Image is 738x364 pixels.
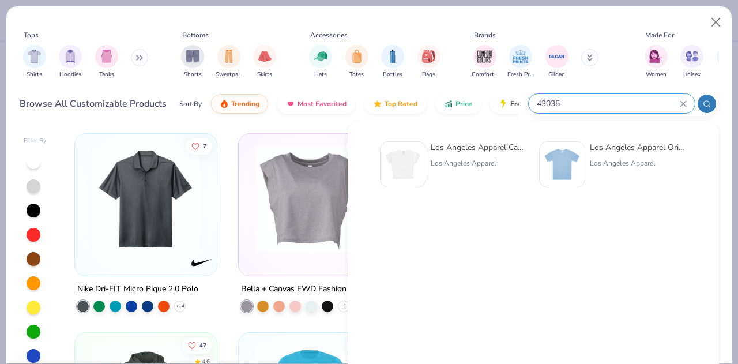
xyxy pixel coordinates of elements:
[351,50,363,63] img: Totes Image
[59,70,81,79] span: Hoodies
[250,145,369,253] img: c768ab5a-8da2-4a2e-b8dd-29752a77a1e5
[373,99,382,108] img: TopRated.gif
[216,45,242,79] div: filter for Sweatpants
[364,94,426,114] button: Top Rated
[431,141,528,153] div: Los Angeles Apparel Cap Sleeve Baby Rib Crop Top
[220,99,229,108] img: trending.gif
[383,70,402,79] span: Bottles
[385,147,421,182] img: b0603986-75a5-419a-97bc-283c66fe3a23
[77,282,198,297] div: Nike Dri-FIT Micro Pique 2.0 Polo
[381,45,404,79] button: filter button
[649,50,662,63] img: Women Image
[200,342,207,348] span: 47
[309,45,332,79] div: filter for Hats
[241,282,378,297] div: Bella + Canvas FWD Fashion Women's Festival Crop Tank
[186,138,213,154] button: Like
[24,30,39,40] div: Tops
[507,70,534,79] span: Fresh Prints
[490,94,623,114] button: Fresh Prints Flash
[417,45,440,79] button: filter button
[455,99,472,108] span: Price
[435,94,481,114] button: Price
[181,45,204,79] button: filter button
[253,45,276,79] div: filter for Skirts
[346,138,376,154] button: Like
[190,251,213,274] img: Nike logo
[216,45,242,79] button: filter button
[680,45,703,79] div: filter for Unisex
[385,99,417,108] span: Top Rated
[346,337,376,353] button: Like
[179,99,202,109] div: Sort By
[645,45,668,79] button: filter button
[181,45,204,79] div: filter for Shorts
[216,70,242,79] span: Sweatpants
[686,50,699,63] img: Unisex Image
[544,147,580,182] img: a68feba3-958f-4a65-b8f8-43e994c2eb1d
[59,45,82,79] button: filter button
[59,45,82,79] div: filter for Hoodies
[341,303,347,310] span: + 1
[20,97,167,111] div: Browse All Customizable Products
[27,70,42,79] span: Shirts
[472,70,498,79] span: Comfort Colors
[176,303,184,310] span: + 14
[510,99,570,108] span: Fresh Prints Flash
[645,45,668,79] div: filter for Women
[345,45,368,79] div: filter for Totes
[277,94,355,114] button: Most Favorited
[204,143,207,149] span: 7
[474,30,496,40] div: Brands
[100,50,113,63] img: Tanks Image
[86,145,205,253] img: 21fda654-1eb2-4c2c-b188-be26a870e180
[223,50,235,63] img: Sweatpants Image
[422,50,435,63] img: Bags Image
[310,30,348,40] div: Accessories
[309,45,332,79] button: filter button
[314,70,327,79] span: Hats
[431,158,528,168] div: Los Angeles Apparel
[23,45,46,79] div: filter for Shirts
[548,48,566,65] img: Gildan Image
[683,70,701,79] span: Unisex
[705,12,727,33] button: Close
[349,70,364,79] span: Totes
[64,50,77,63] img: Hoodies Image
[472,45,498,79] button: filter button
[95,45,118,79] button: filter button
[499,99,508,108] img: flash.gif
[548,70,565,79] span: Gildan
[536,97,680,110] input: Try "T-Shirt"
[211,94,268,114] button: Trending
[258,50,272,63] img: Skirts Image
[184,70,202,79] span: Shorts
[512,48,529,65] img: Fresh Prints Image
[545,45,568,79] div: filter for Gildan
[545,45,568,79] button: filter button
[186,50,199,63] img: Shorts Image
[231,99,259,108] span: Trending
[386,50,399,63] img: Bottles Image
[314,50,327,63] img: Hats Image
[345,45,368,79] button: filter button
[381,45,404,79] div: filter for Bottles
[507,45,534,79] button: filter button
[507,45,534,79] div: filter for Fresh Prints
[95,45,118,79] div: filter for Tanks
[590,158,687,168] div: Los Angeles Apparel
[257,70,272,79] span: Skirts
[472,45,498,79] div: filter for Comfort Colors
[24,137,47,145] div: Filter By
[182,30,209,40] div: Bottoms
[646,70,667,79] span: Women
[422,70,435,79] span: Bags
[23,45,46,79] button: filter button
[99,70,114,79] span: Tanks
[183,337,213,353] button: Like
[253,45,276,79] button: filter button
[476,48,494,65] img: Comfort Colors Image
[298,99,347,108] span: Most Favorited
[28,50,41,63] img: Shirts Image
[680,45,703,79] button: filter button
[645,30,674,40] div: Made For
